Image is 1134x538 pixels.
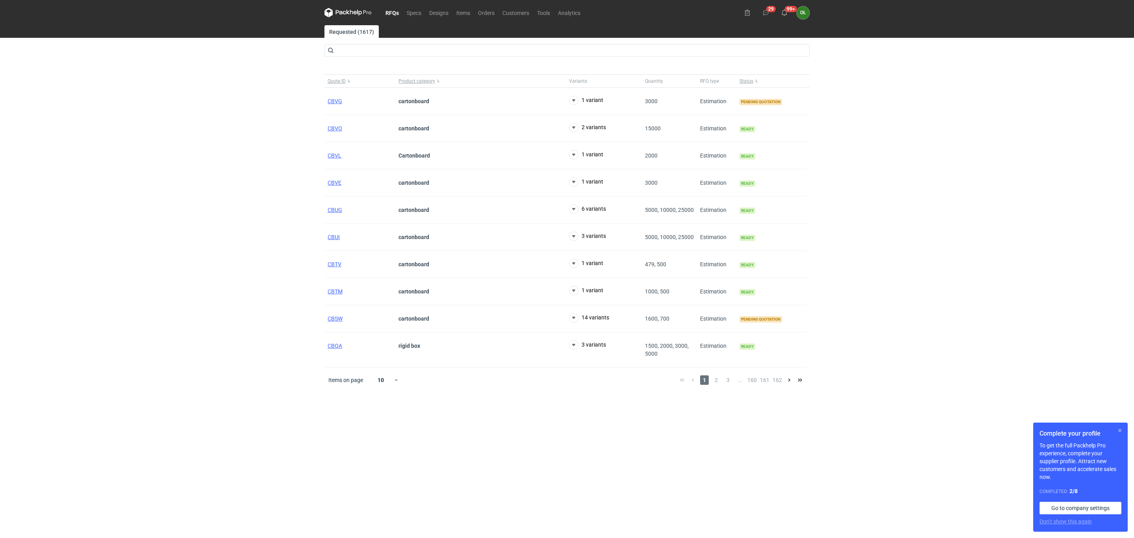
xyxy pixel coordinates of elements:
span: Pending quotation [739,99,782,105]
button: 1 variant [569,177,603,187]
button: 2 variants [569,123,606,132]
button: Skip for now [1115,426,1125,435]
a: Items [452,8,474,17]
strong: cartonboard [398,234,429,240]
span: Ready [739,126,755,132]
a: CBVO [328,125,342,132]
div: Estimation [697,251,736,278]
span: Ready [739,180,755,187]
span: Product category [398,78,435,84]
button: Don’t show this again [1039,518,1092,525]
span: Ready [739,289,755,295]
strong: Cartonboard [398,152,430,159]
span: 3000 [645,180,658,186]
button: 1 variant [569,286,603,295]
span: 3 [724,375,732,385]
span: 2000 [645,152,658,159]
a: CBVG [328,98,342,104]
a: CBUG [328,207,342,213]
a: Requested (1617) [324,25,379,38]
span: Status [739,78,753,84]
div: Estimation [697,115,736,142]
div: Estimation [697,305,736,332]
strong: cartonboard [398,125,429,132]
span: 5000, 10000, 25000 [645,207,694,213]
span: 160 [747,375,757,385]
span: Ready [739,343,755,350]
a: CBUI [328,234,340,240]
span: 1500, 2000, 3000, 5000 [645,343,689,357]
a: CBTM [328,288,343,295]
strong: cartonboard [398,288,429,295]
button: Quote ID [324,75,395,87]
a: Designs [425,8,452,17]
a: RFQs [382,8,403,17]
a: Go to company settings [1039,502,1121,514]
span: Variants [569,78,587,84]
strong: cartonboard [398,315,429,322]
button: Status [736,75,807,87]
button: 1 variant [569,96,603,105]
button: 6 variants [569,204,606,214]
a: Analytics [554,8,584,17]
span: Pending quotation [739,316,782,323]
div: Estimation [697,332,736,367]
span: Items on page [328,376,363,384]
button: 3 variants [569,340,606,350]
div: Estimation [697,88,736,115]
span: ... [736,375,744,385]
a: CBQA [328,343,342,349]
span: 162 [773,375,782,385]
strong: cartonboard [398,98,429,104]
span: 2 [712,375,721,385]
a: Tools [533,8,554,17]
a: CBTV [328,261,341,267]
button: Product category [395,75,566,87]
button: 29 [760,6,772,19]
span: 1600, 700 [645,315,669,322]
button: OŁ [797,6,810,19]
strong: cartonboard [398,180,429,186]
span: 5000, 10000, 25000 [645,234,694,240]
button: 99+ [778,6,791,19]
span: Ready [739,235,755,241]
span: Ready [739,208,755,214]
strong: cartonboard [398,207,429,213]
span: Ready [739,153,755,160]
strong: cartonboard [398,261,429,267]
div: Estimation [697,169,736,197]
span: Ready [739,262,755,268]
div: 10 [368,375,394,386]
button: 14 variants [569,313,609,323]
a: Specs [403,8,425,17]
p: To get the full Packhelp Pro experience, complete your supplier profile. Attract new customers an... [1039,442,1121,481]
button: 1 variant [569,259,603,268]
strong: 2 / 8 [1069,488,1078,494]
span: 1000, 500 [645,288,669,295]
div: Estimation [697,224,736,251]
span: 15000 [645,125,661,132]
a: CBVL [328,152,341,159]
span: Quantity [645,78,663,84]
div: Olga Łopatowicz [797,6,810,19]
span: 161 [760,375,769,385]
a: CBSW [328,315,343,322]
span: RFQ type [700,78,719,84]
div: Completed: [1039,487,1121,495]
a: CBVE [328,180,341,186]
div: Estimation [697,142,736,169]
button: 1 variant [569,150,603,160]
button: 3 variants [569,232,606,241]
div: Estimation [697,197,736,224]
